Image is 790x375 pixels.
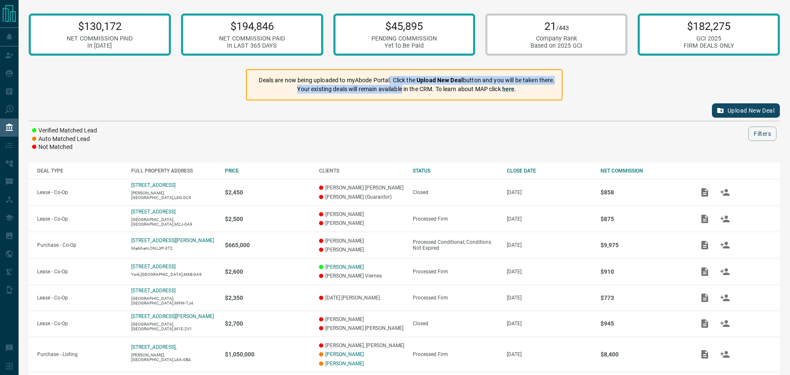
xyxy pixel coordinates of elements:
p: [PERSON_NAME] [319,316,405,322]
p: $2,450 [225,189,311,196]
p: [STREET_ADDRESS][PERSON_NAME] [131,237,214,243]
div: Processed Firm [413,269,498,275]
p: [DATE] [507,216,592,222]
div: in [DATE] [67,42,133,49]
p: $2,700 [225,320,311,327]
div: PENDING COMMISSION [371,35,437,42]
p: Lease - Co-Op [37,189,123,195]
div: Processed Firm [413,351,498,357]
span: Match Clients [715,216,735,221]
p: York,[GEOGRAPHIC_DATA],M6B-0A9 [131,272,217,277]
a: [PERSON_NAME] [325,361,364,367]
div: Yet to Be Paid [371,42,437,49]
p: [PERSON_NAME] [319,238,405,244]
div: STATUS [413,168,498,174]
p: Lease - Co-Op [37,295,123,301]
p: Deals are now being uploaded to myAbode Portal. Click the button and you will be taken there. [259,76,555,85]
p: $45,895 [371,20,437,32]
p: [PERSON_NAME] [PERSON_NAME] [319,325,405,331]
a: here [502,86,515,92]
p: $773 [601,294,686,301]
p: [PERSON_NAME],[GEOGRAPHIC_DATA],L6A-0B4 [131,353,217,362]
p: $875 [601,216,686,222]
a: [PERSON_NAME] [325,264,364,270]
p: [GEOGRAPHIC_DATA],[GEOGRAPHIC_DATA],M9W-7J4 [131,296,217,305]
div: Closed [413,321,498,326]
p: [PERSON_NAME] [319,247,405,253]
div: Based on 2025 GCI [530,42,582,49]
p: $2,500 [225,216,311,222]
p: [GEOGRAPHIC_DATA],[GEOGRAPHIC_DATA],M2J-0A9 [131,217,217,227]
span: Match Clients [715,189,735,195]
span: Add / View Documents [695,189,715,195]
div: NET COMMISSION PAID [219,35,285,42]
p: Lease - Co-Op [37,269,123,275]
div: NET COMMISSION PAID [67,35,133,42]
p: [DATE] [507,295,592,301]
div: Processed Firm [413,216,498,222]
div: PRICE [225,168,311,174]
div: CLOSE DATE [507,168,592,174]
p: Lease - Co-Op [37,216,123,222]
span: /443 [556,24,569,32]
span: Match Clients [715,351,735,357]
p: Your existing deals will remain available in the CRM. To learn about MAP click . [259,85,555,94]
a: [STREET_ADDRESS] [131,288,176,294]
span: Add / View Documents [695,294,715,300]
p: Markham,ON,L3P-3T2 [131,246,217,251]
p: Purchase - Listing [37,351,123,357]
div: DEAL TYPE [37,168,123,174]
a: [STREET_ADDRESS] [131,209,176,215]
p: $665,000 [225,242,311,248]
p: $9,975 [601,242,686,248]
p: [DATE] [507,242,592,248]
p: $182,275 [684,20,734,32]
p: [PERSON_NAME] Viernes [319,273,405,279]
div: NET COMMISSION [601,168,686,174]
a: [STREET_ADDRESS][PERSON_NAME] [131,313,214,319]
strong: Upload New Deal [417,77,463,84]
p: [DATE] [507,351,592,357]
li: Not Matched [32,143,97,151]
a: [STREET_ADDRESS] [131,264,176,270]
div: Closed [413,189,498,195]
p: [PERSON_NAME],[GEOGRAPHIC_DATA],L6G-0C9 [131,191,217,200]
p: [DATE] [507,321,592,326]
div: GCI 2025 [684,35,734,42]
div: Company Rank [530,35,582,42]
button: Upload New Deal [712,103,780,118]
span: Match Clients [715,320,735,326]
p: $194,846 [219,20,285,32]
div: FIRM DEALS ONLY [684,42,734,49]
p: [DATE] [PERSON_NAME] [319,295,405,301]
div: CLIENTS [319,168,405,174]
a: [STREET_ADDRESS], [131,344,176,350]
div: Processed Conditional, Conditions Not Expired [413,239,498,251]
p: $2,600 [225,268,311,275]
p: Purchase - Co-Op [37,242,123,248]
p: Lease - Co-Op [37,321,123,326]
button: Filters [748,127,776,141]
p: $1,050,000 [225,351,311,358]
p: [PERSON_NAME] [PERSON_NAME] [319,185,405,191]
p: [PERSON_NAME] [319,211,405,217]
p: $910 [601,268,686,275]
a: [PERSON_NAME] [325,351,364,357]
p: $945 [601,320,686,327]
div: FULL PROPERTY ADDRESS [131,168,217,174]
span: Match Clients [715,294,735,300]
li: Verified Matched Lead [32,127,97,135]
p: [GEOGRAPHIC_DATA],[GEOGRAPHIC_DATA],M1E-2V1 [131,322,217,331]
p: [DATE] [507,189,592,195]
li: Auto Matched Lead [32,135,97,143]
span: Match Clients [715,268,735,274]
div: in LAST 365 DAYS [219,42,285,49]
a: [STREET_ADDRESS] [131,182,176,188]
div: Processed Firm [413,295,498,301]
